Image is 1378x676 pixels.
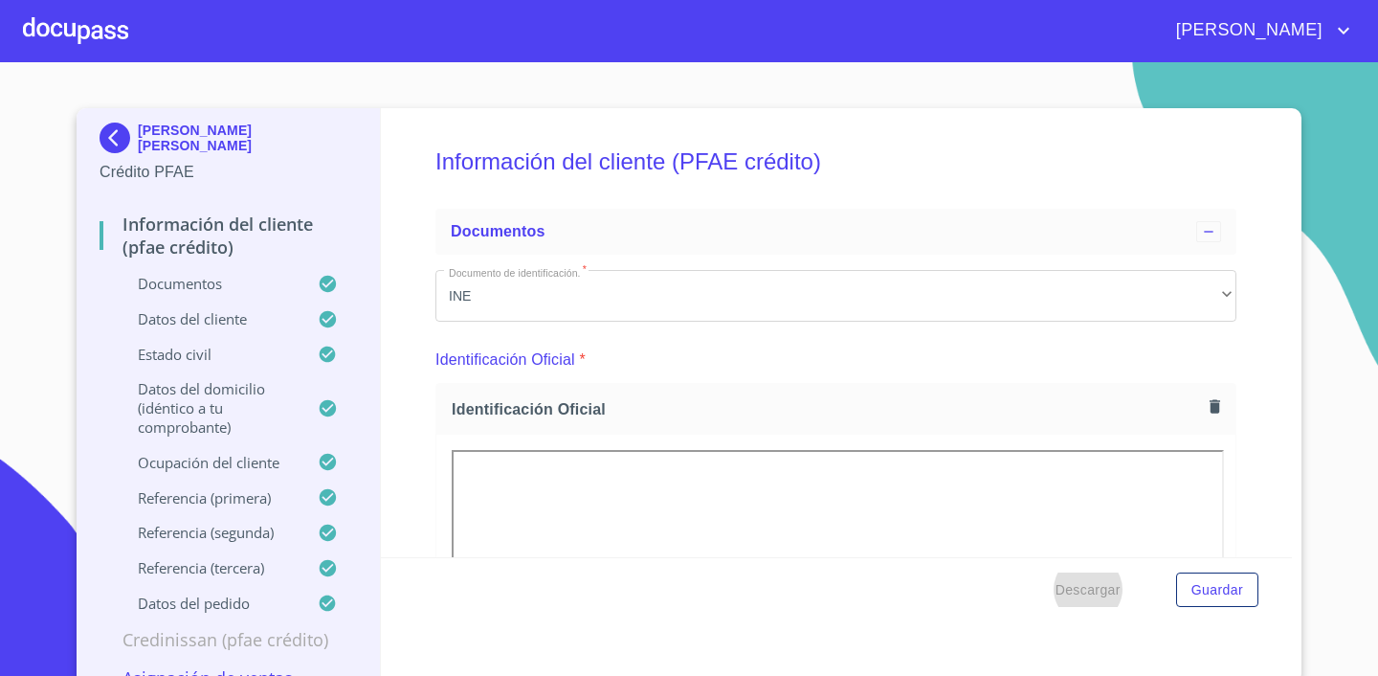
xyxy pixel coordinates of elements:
[100,123,357,161] div: [PERSON_NAME] [PERSON_NAME]
[435,270,1236,322] div: INE
[435,209,1236,255] div: Documentos
[100,213,357,259] p: Información del cliente (PFAE crédito)
[1162,15,1332,46] span: [PERSON_NAME]
[1048,573,1128,608] button: Descargar
[451,223,545,239] span: Documentos
[138,123,357,153] p: [PERSON_NAME] [PERSON_NAME]
[100,345,318,364] p: Estado Civil
[100,628,357,651] p: Credinissan (PFAE crédito)
[1176,573,1258,608] button: Guardar
[100,161,357,184] p: Crédito PFAE
[100,274,318,293] p: Documentos
[100,379,318,437] p: Datos del domicilio (idéntico a tu comprobante)
[435,349,575,372] p: Identificación Oficial
[1162,15,1355,46] button: account of current user
[100,309,318,328] p: Datos del cliente
[100,123,138,153] img: Docupass spot blue
[452,399,1202,419] span: Identificación Oficial
[1191,578,1243,602] span: Guardar
[100,523,318,542] p: Referencia (segunda)
[100,594,318,613] p: Datos del pedido
[100,558,318,577] p: Referencia (tercera)
[435,123,1236,201] h5: Información del cliente (PFAE crédito)
[100,488,318,507] p: Referencia (primera)
[1056,578,1121,602] span: Descargar
[100,453,318,472] p: Ocupación del Cliente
